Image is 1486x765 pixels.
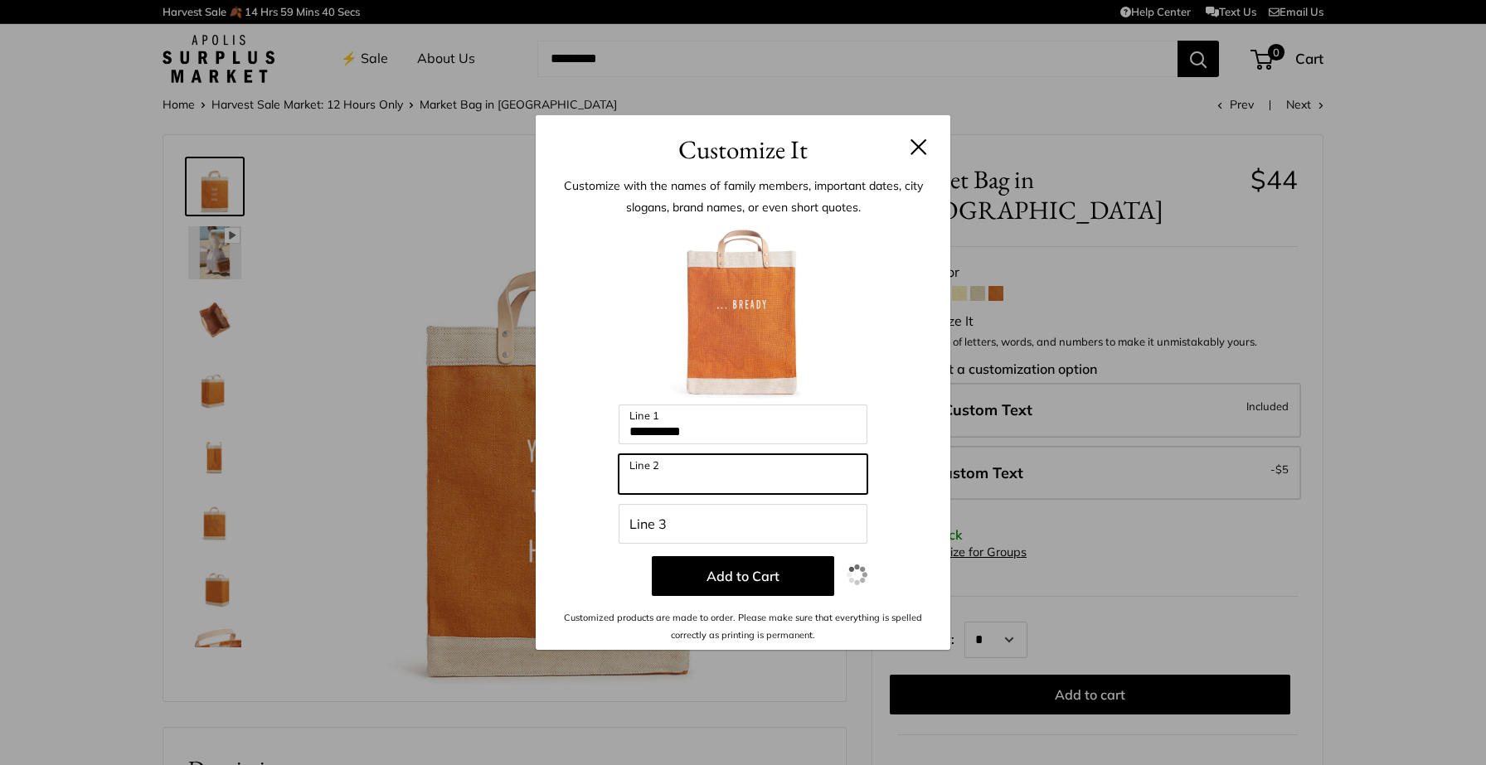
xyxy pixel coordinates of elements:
[561,130,925,169] h3: Customize It
[652,556,834,596] button: Add to Cart
[561,609,925,643] p: Customized products are made to order. Please make sure that everything is spelled correctly as p...
[652,222,834,404] img: customizer-prod
[847,564,867,585] img: loading.gif
[561,175,925,218] p: Customize with the names of family members, important dates, city slogans, brand names, or even s...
